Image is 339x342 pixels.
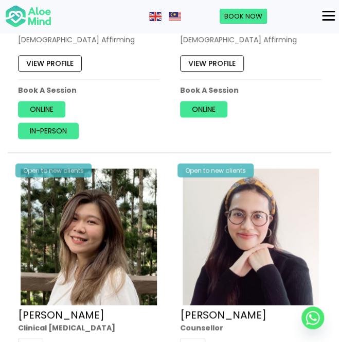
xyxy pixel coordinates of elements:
img: en [149,12,162,21]
p: Book A Session [180,85,322,95]
div: Clinical [MEDICAL_DATA] [18,322,159,333]
button: Menu [318,7,339,25]
a: Book Now [220,9,267,24]
a: [PERSON_NAME] [180,307,266,322]
a: Online [18,101,65,117]
a: Online [180,101,227,117]
a: [PERSON_NAME] [18,307,104,322]
img: ms [169,12,181,21]
a: Whatsapp [301,306,324,329]
img: Kelly Clinical Psychologist [21,168,157,305]
div: Open to new clients [15,163,92,177]
img: Aloe mind Logo [5,5,51,28]
span: Book Now [224,11,262,21]
img: Therapist Photo Update [183,168,319,305]
a: English [149,11,163,21]
div: Counsellor [180,322,322,333]
div: [DEMOGRAPHIC_DATA] Affirming [180,35,322,45]
p: Book A Session [18,85,159,95]
a: View profile [180,55,244,72]
a: In-person [18,123,79,139]
a: View profile [18,55,82,72]
div: [DEMOGRAPHIC_DATA] Affirming [18,35,159,45]
div: Open to new clients [177,163,254,177]
a: Malay [169,11,182,21]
